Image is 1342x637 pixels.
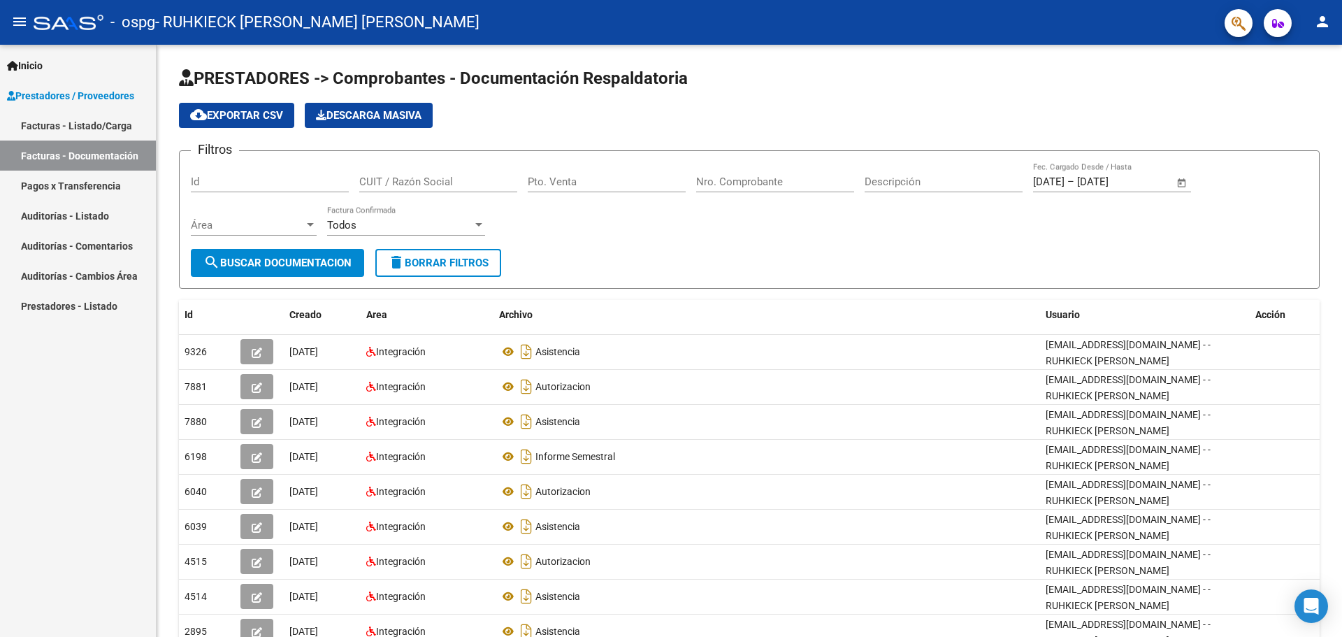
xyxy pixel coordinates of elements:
[190,109,283,122] span: Exportar CSV
[155,7,479,38] span: - RUHKIECK [PERSON_NAME] [PERSON_NAME]
[185,626,207,637] span: 2895
[289,486,318,497] span: [DATE]
[185,556,207,567] span: 4515
[535,521,580,532] span: Asistencia
[1033,176,1065,188] input: Fecha inicio
[535,591,580,602] span: Asistencia
[361,300,493,330] datatable-header-cell: Area
[517,375,535,398] i: Descargar documento
[289,556,318,567] span: [DATE]
[1077,176,1145,188] input: Fecha fin
[499,309,533,320] span: Archivo
[289,416,318,427] span: [DATE]
[1314,13,1331,30] mat-icon: person
[535,381,591,392] span: Autorizacion
[316,109,421,122] span: Descarga Masiva
[517,480,535,503] i: Descargar documento
[179,300,235,330] datatable-header-cell: Id
[1174,175,1190,191] button: Open calendar
[305,103,433,128] app-download-masive: Descarga masiva de comprobantes (adjuntos)
[376,451,426,462] span: Integración
[1046,549,1211,592] span: [EMAIL_ADDRESS][DOMAIN_NAME] - - RUHKIECK [PERSON_NAME] [PERSON_NAME]
[535,451,615,462] span: Informe Semestral
[305,103,433,128] button: Descarga Masiva
[1046,584,1211,627] span: [EMAIL_ADDRESS][DOMAIN_NAME] - - RUHKIECK [PERSON_NAME] [PERSON_NAME]
[493,300,1040,330] datatable-header-cell: Archivo
[517,585,535,608] i: Descargar documento
[185,416,207,427] span: 7880
[110,7,155,38] span: - ospg
[7,58,43,73] span: Inicio
[203,254,220,271] mat-icon: search
[185,486,207,497] span: 6040
[1255,309,1285,320] span: Acción
[375,249,501,277] button: Borrar Filtros
[1046,444,1211,487] span: [EMAIL_ADDRESS][DOMAIN_NAME] - - RUHKIECK [PERSON_NAME] [PERSON_NAME]
[191,140,239,159] h3: Filtros
[388,257,489,269] span: Borrar Filtros
[376,626,426,637] span: Integración
[7,88,134,103] span: Prestadores / Proveedores
[535,346,580,357] span: Asistencia
[1040,300,1250,330] datatable-header-cell: Usuario
[185,309,193,320] span: Id
[185,521,207,532] span: 6039
[191,219,304,231] span: Área
[1046,409,1211,452] span: [EMAIL_ADDRESS][DOMAIN_NAME] - - RUHKIECK [PERSON_NAME] [PERSON_NAME]
[1046,479,1211,522] span: [EMAIL_ADDRESS][DOMAIN_NAME] - - RUHKIECK [PERSON_NAME] [PERSON_NAME]
[376,381,426,392] span: Integración
[289,451,318,462] span: [DATE]
[327,219,356,231] span: Todos
[179,69,688,88] span: PRESTADORES -> Comprobantes - Documentación Respaldatoria
[289,591,318,602] span: [DATE]
[289,626,318,637] span: [DATE]
[517,445,535,468] i: Descargar documento
[1046,339,1211,382] span: [EMAIL_ADDRESS][DOMAIN_NAME] - - RUHKIECK [PERSON_NAME] [PERSON_NAME]
[376,556,426,567] span: Integración
[284,300,361,330] datatable-header-cell: Creado
[289,381,318,392] span: [DATE]
[517,341,535,363] i: Descargar documento
[185,451,207,462] span: 6198
[190,106,207,123] mat-icon: cloud_download
[185,346,207,357] span: 9326
[517,550,535,573] i: Descargar documento
[289,521,318,532] span: [DATE]
[376,591,426,602] span: Integración
[11,13,28,30] mat-icon: menu
[376,416,426,427] span: Integración
[191,249,364,277] button: Buscar Documentacion
[1046,309,1080,320] span: Usuario
[535,416,580,427] span: Asistencia
[1046,374,1211,417] span: [EMAIL_ADDRESS][DOMAIN_NAME] - - RUHKIECK [PERSON_NAME] [PERSON_NAME]
[376,521,426,532] span: Integración
[185,591,207,602] span: 4514
[376,346,426,357] span: Integración
[185,381,207,392] span: 7881
[535,486,591,497] span: Autorizacion
[179,103,294,128] button: Exportar CSV
[388,254,405,271] mat-icon: delete
[289,346,318,357] span: [DATE]
[203,257,352,269] span: Buscar Documentacion
[366,309,387,320] span: Area
[289,309,322,320] span: Creado
[376,486,426,497] span: Integración
[1067,176,1074,188] span: –
[1046,514,1211,557] span: [EMAIL_ADDRESS][DOMAIN_NAME] - - RUHKIECK [PERSON_NAME] [PERSON_NAME]
[535,556,591,567] span: Autorizacion
[1250,300,1320,330] datatable-header-cell: Acción
[1294,589,1328,623] div: Open Intercom Messenger
[517,515,535,538] i: Descargar documento
[535,626,580,637] span: Asistencia
[517,410,535,433] i: Descargar documento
